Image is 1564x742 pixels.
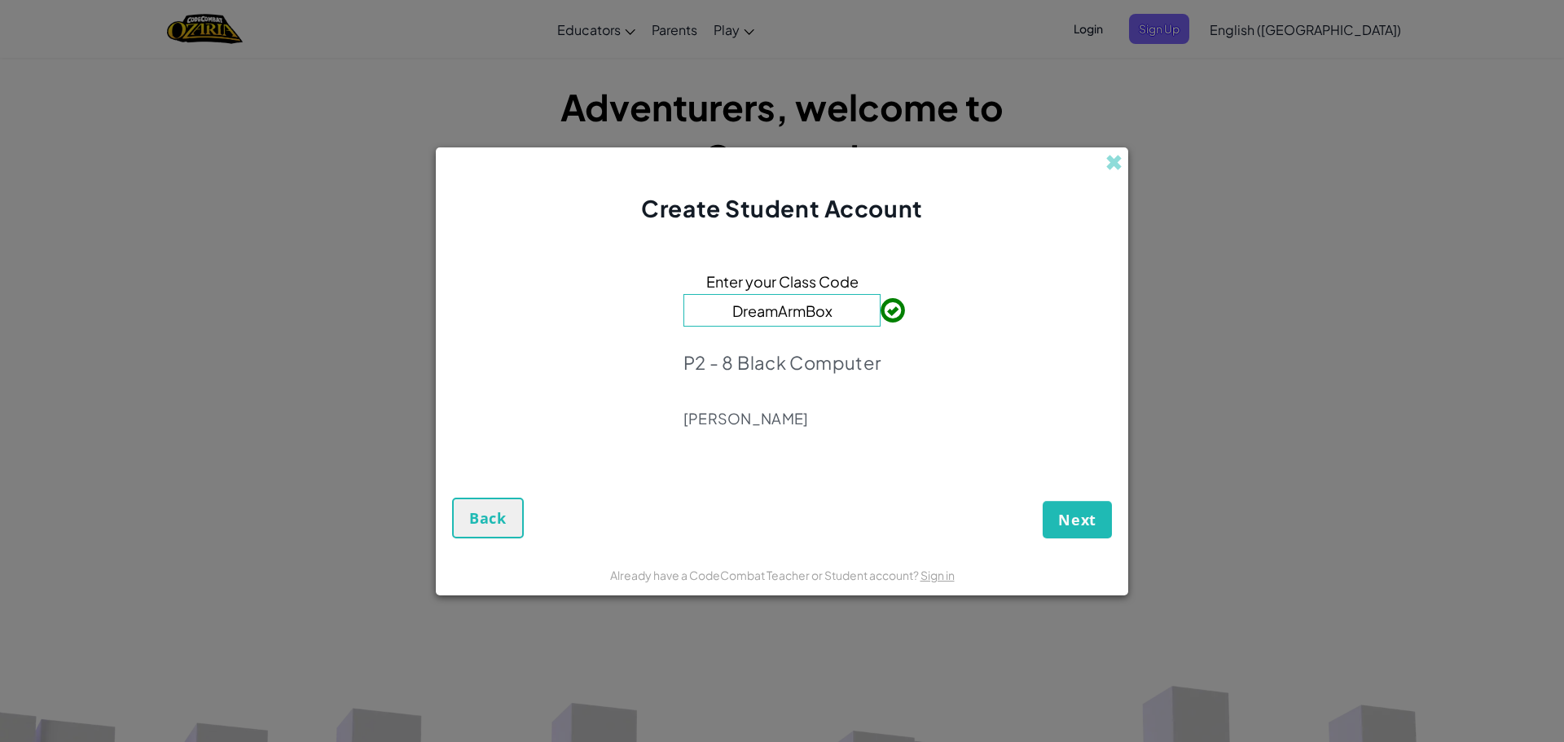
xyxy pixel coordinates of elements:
button: Back [452,498,524,538]
p: [PERSON_NAME] [683,409,881,428]
button: Next [1043,501,1112,538]
a: Sign in [920,568,955,582]
span: Already have a CodeCombat Teacher or Student account? [610,568,920,582]
span: Create Student Account [641,194,922,222]
span: Next [1058,510,1096,529]
span: Back [469,508,507,528]
span: Enter your Class Code [706,270,859,293]
p: P2 - 8 Black Computer [683,351,881,374]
